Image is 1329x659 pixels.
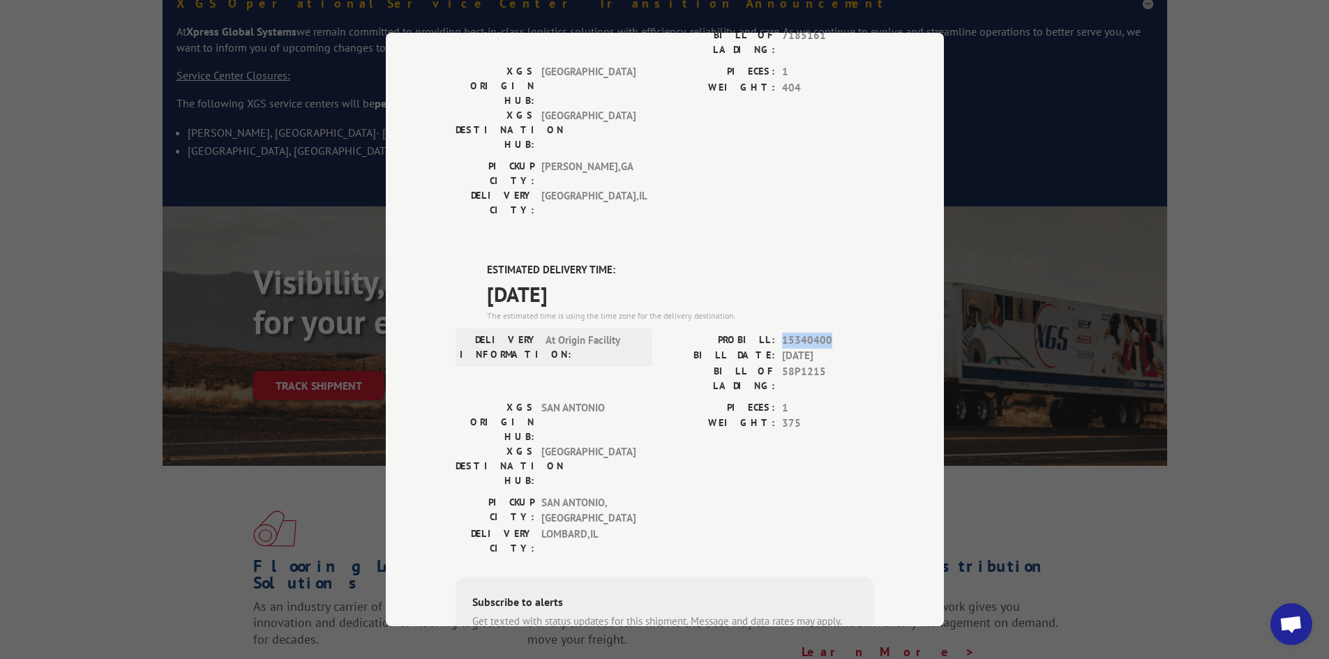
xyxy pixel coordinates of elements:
span: 404 [782,80,874,96]
label: WEIGHT: [665,416,775,432]
span: [GEOGRAPHIC_DATA] [541,444,636,488]
label: DELIVERY CITY: [456,527,534,556]
label: XGS DESTINATION HUB: [456,444,534,488]
span: At Origin Facility [546,333,640,362]
label: XGS ORIGIN HUB: [456,64,534,108]
label: PROBILL: [665,333,775,349]
span: 15340400 [782,333,874,349]
span: 7185161 [782,28,874,57]
label: XGS ORIGIN HUB: [456,400,534,444]
label: XGS DESTINATION HUB: [456,108,534,152]
span: [GEOGRAPHIC_DATA] , IL [541,188,636,218]
span: SAN ANTONIO , [GEOGRAPHIC_DATA] [541,495,636,527]
label: PIECES: [665,64,775,80]
label: PICKUP CITY: [456,159,534,188]
label: DELIVERY INFORMATION: [460,333,539,362]
span: 1 [782,64,874,80]
span: [DATE] [487,278,874,310]
label: BILL OF LADING: [665,364,775,393]
span: [GEOGRAPHIC_DATA] [541,64,636,108]
div: The estimated time is using the time zone for the delivery destination. [487,310,874,322]
span: [DATE] [782,348,874,364]
label: WEIGHT: [665,80,775,96]
span: SAN ANTONIO [541,400,636,444]
span: 375 [782,416,874,432]
label: BILL OF LADING: [665,28,775,57]
label: DELIVERY CITY: [456,188,534,218]
a: Open chat [1270,603,1312,645]
span: 58P1215 [782,364,874,393]
div: Get texted with status updates for this shipment. Message and data rates may apply. Message frequ... [472,614,857,645]
span: [PERSON_NAME] , GA [541,159,636,188]
span: LOMBARD , IL [541,527,636,556]
span: [GEOGRAPHIC_DATA] [541,108,636,152]
span: 1 [782,400,874,416]
label: PICKUP CITY: [456,495,534,527]
div: Subscribe to alerts [472,593,857,614]
label: ESTIMATED DELIVERY TIME: [487,262,874,278]
label: BILL DATE: [665,348,775,364]
label: PIECES: [665,400,775,416]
